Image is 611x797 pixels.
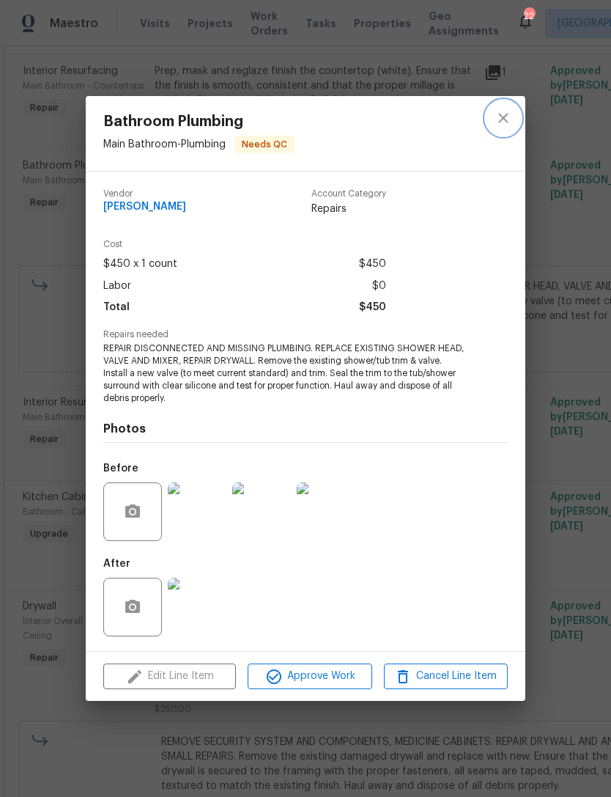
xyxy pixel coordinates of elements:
span: Main Bathroom - Plumbing [103,139,226,150]
div: 22 [524,9,534,23]
span: Repairs [311,202,386,216]
button: Cancel Line Item [384,664,508,689]
span: Needs QC [236,137,293,152]
span: Account Category [311,189,386,199]
button: Approve Work [248,664,371,689]
span: Vendor [103,189,186,199]
span: $450 [359,297,386,318]
span: Cancel Line Item [388,667,503,686]
h5: Before [103,463,138,474]
h5: After [103,559,130,569]
span: REPAIR DISCONNECTED AND MISSING PLUMBING. REPLACE EXISTING SHOWER HEAD, VALVE AND MIXER, REPAIR D... [103,342,467,404]
span: $0 [372,276,386,297]
span: Cost [103,240,386,249]
span: $450 [359,254,386,275]
span: [PERSON_NAME] [103,202,186,213]
button: close [486,100,521,136]
span: $450 x 1 count [103,254,177,275]
span: Bathroom Plumbing [103,114,295,130]
span: Approve Work [252,667,367,686]
h4: Photos [103,422,508,436]
span: Repairs needed [103,330,508,339]
span: Total [103,297,130,318]
span: Labor [103,276,131,297]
